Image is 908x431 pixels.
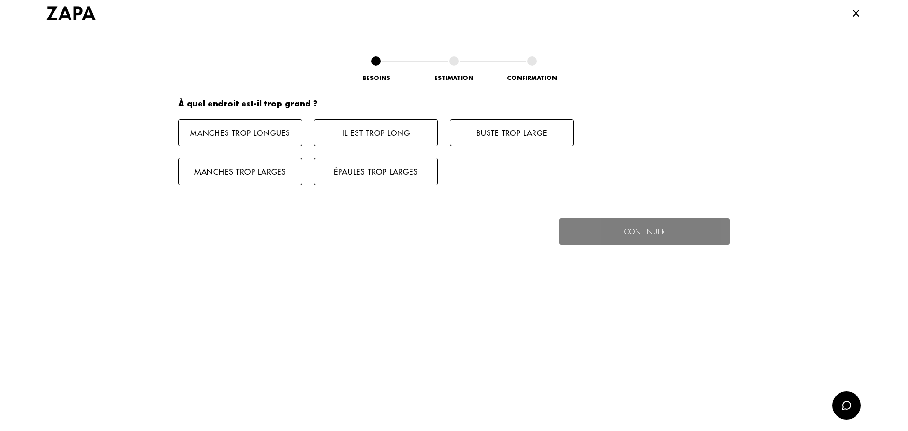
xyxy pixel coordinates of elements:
[314,158,438,185] button: Épaules trop larges
[178,100,318,108] p: À quel endroit est-il trop grand ?
[46,6,96,20] img: Logo Zapa by Tilli
[450,119,574,146] button: Buste trop large
[178,158,302,185] button: Manches trop larges
[485,75,579,81] div: Confirmation
[314,119,438,146] button: Il est trop long
[407,75,501,81] div: Estimation
[178,119,302,146] button: Manches trop longues
[559,218,730,245] button: Continuer
[329,75,423,81] div: Besoins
